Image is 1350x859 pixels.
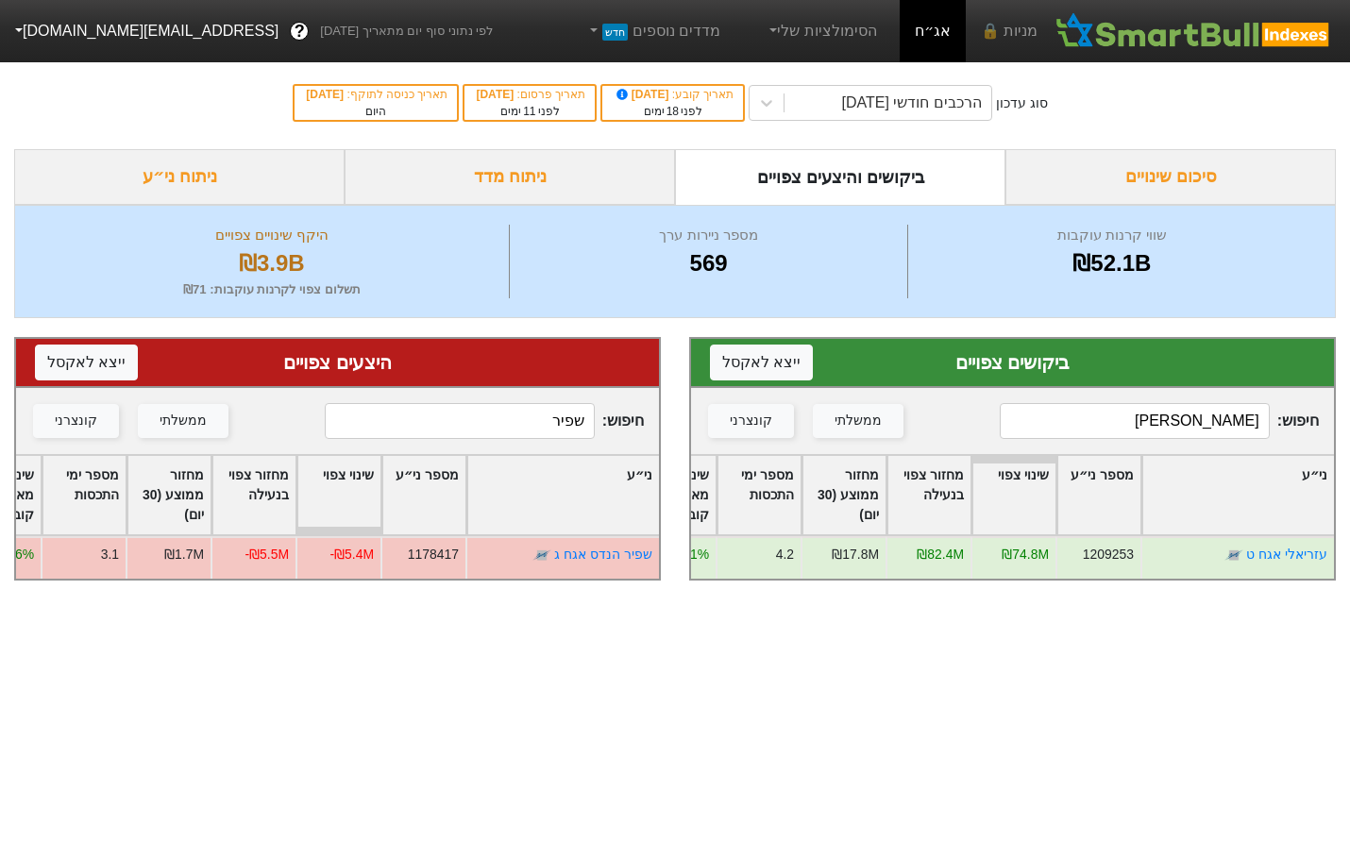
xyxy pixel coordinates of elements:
[717,456,801,534] div: Toggle SortBy
[1057,456,1140,534] div: Toggle SortBy
[42,456,126,534] div: Toggle SortBy
[758,12,885,50] a: הסימולציות שלי
[1000,403,1319,439] span: חיפוש :
[578,12,728,50] a: מדדים נוספיםחדש
[917,545,964,564] div: ₪82.4M
[33,404,119,438] button: קונצרני
[1246,547,1327,562] a: עזריאלי אגח ט
[297,456,380,534] div: Toggle SortBy
[382,456,465,534] div: Toggle SortBy
[138,404,228,438] button: ממשלתי
[710,345,813,380] button: ייצא לאקסל
[329,545,374,564] div: -₪5.4M
[35,348,640,377] div: היצעים צפויים
[532,546,551,564] img: tase link
[304,86,447,103] div: תאריך כניסה לתוקף :
[832,545,879,564] div: ₪17.8M
[675,149,1005,205] div: ביקושים והיצעים צפויים
[245,545,289,564] div: -₪5.5M
[523,105,535,118] span: 11
[1002,545,1049,564] div: ₪74.8M
[614,88,672,101] span: [DATE]
[474,86,585,103] div: תאריך פרסום :
[212,456,295,534] div: Toggle SortBy
[802,456,886,534] div: Toggle SortBy
[667,105,679,118] span: 18
[1000,403,1270,439] input: 96 רשומות...
[325,403,595,439] input: 473 רשומות...
[467,456,659,534] div: Toggle SortBy
[612,86,734,103] div: תאריך קובע :
[672,545,709,564] div: 1.41%
[602,24,628,41] span: חדש
[320,22,493,41] span: לפי נתוני סוף יום מתאריך [DATE]
[295,19,305,44] span: ?
[474,103,585,120] div: לפני ימים
[35,345,138,380] button: ייצא לאקסל
[708,404,794,438] button: קונצרני
[39,280,504,299] div: תשלום צפוי לקרנות עוקבות : ₪71
[1053,12,1335,50] img: SmartBull
[515,225,902,246] div: מספר ניירות ערך
[842,92,982,114] div: הרכבים חודשי [DATE]
[972,456,1055,534] div: Toggle SortBy
[1083,545,1134,564] div: 1209253
[913,246,1311,280] div: ₪52.1B
[887,456,970,534] div: Toggle SortBy
[1224,546,1243,564] img: tase link
[39,225,504,246] div: היקף שינויים צפויים
[408,545,459,564] div: 1178417
[1142,456,1334,534] div: Toggle SortBy
[776,545,794,564] div: 4.2
[1005,149,1336,205] div: סיכום שינויים
[476,88,516,101] span: [DATE]
[164,545,204,564] div: ₪1.7M
[325,403,644,439] span: חיפוש :
[345,149,675,205] div: ניתוח מדד
[554,547,652,562] a: שפיר הנדס אגח ג
[39,246,504,280] div: ₪3.9B
[813,404,903,438] button: ממשלתי
[996,93,1048,113] div: סוג עדכון
[515,246,902,280] div: 569
[913,225,1311,246] div: שווי קרנות עוקבות
[365,105,386,118] span: היום
[710,348,1315,377] div: ביקושים צפויים
[55,411,97,431] div: קונצרני
[730,411,772,431] div: קונצרני
[306,88,346,101] span: [DATE]
[127,456,211,534] div: Toggle SortBy
[160,411,207,431] div: ממשלתי
[14,149,345,205] div: ניתוח ני״ע
[101,545,119,564] div: 3.1
[835,411,882,431] div: ממשלתי
[612,103,734,120] div: לפני ימים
